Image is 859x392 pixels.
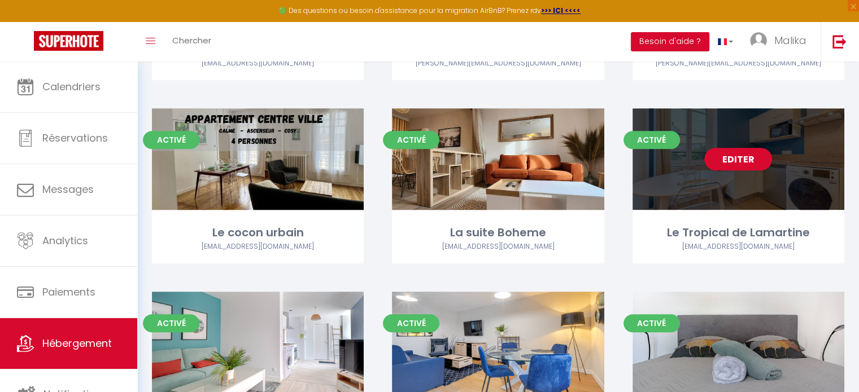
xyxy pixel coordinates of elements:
[623,314,680,332] span: Activé
[172,34,211,46] span: Chercher
[42,182,94,196] span: Messages
[633,224,844,241] div: Le Tropical de Lamartine
[832,34,847,49] img: logout
[143,314,199,332] span: Activé
[152,58,364,69] div: Airbnb
[42,285,95,299] span: Paiements
[742,22,821,61] a: ... Malika
[164,22,220,61] a: Chercher
[34,31,103,51] img: Super Booking
[392,241,604,252] div: Airbnb
[42,336,112,350] span: Hébergement
[42,131,108,145] span: Réservations
[704,148,772,170] a: Editer
[152,224,364,241] div: Le cocon urbain
[623,131,680,149] span: Activé
[631,32,709,51] button: Besoin d'aide ?
[383,131,439,149] span: Activé
[750,32,767,49] img: ...
[392,58,604,69] div: Airbnb
[392,224,604,241] div: La suite Boheme
[42,234,88,248] span: Analytics
[143,131,199,149] span: Activé
[152,241,364,252] div: Airbnb
[633,241,844,252] div: Airbnb
[541,6,581,15] a: >>> ICI <<<<
[42,80,101,94] span: Calendriers
[774,33,806,47] span: Malika
[633,58,844,69] div: Airbnb
[383,314,439,332] span: Activé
